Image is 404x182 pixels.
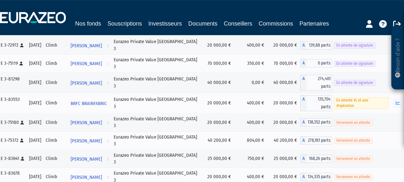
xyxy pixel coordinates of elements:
[71,77,102,89] span: [PERSON_NAME]
[71,58,102,70] span: [PERSON_NAME]
[107,58,109,70] i: Voir l'investisseur
[300,136,332,145] div: A - Eurazeo Private Value Europe 3
[114,152,199,166] div: Eurazeo Private Value [GEOGRAPHIC_DATA] 3
[202,54,234,72] td: 70 000,00 €
[334,138,372,144] span: Versement en attente
[267,132,300,150] td: 40 200,00 €
[300,19,329,28] a: Partenaires
[114,57,199,70] div: Eurazeo Private Value [GEOGRAPHIC_DATA] 3
[68,76,112,89] a: [PERSON_NAME]
[307,75,332,91] span: 274,461 parts
[307,118,332,126] span: 138,552 parts
[68,57,112,70] a: [PERSON_NAME]
[114,116,199,129] div: Eurazeo Private Value [GEOGRAPHIC_DATA] 3
[267,54,300,72] td: 70 000,00 €
[307,136,332,145] span: 278,181 parts
[29,42,41,49] div: [DATE]
[21,157,24,161] i: [Français] Personne physique
[114,134,199,148] div: Eurazeo Private Value [GEOGRAPHIC_DATA] 3
[43,93,68,113] td: Climb
[68,97,112,110] a: BRFC BRAINFABRIC
[300,59,307,67] span: A
[107,77,109,89] i: Voir l'investisseur
[224,19,252,28] a: Conseillers
[267,72,300,93] td: 40 000,00 €
[300,41,307,49] span: A
[107,110,109,121] i: Voir l'investisseur
[43,54,68,72] td: Climb
[234,54,267,72] td: 350,00 €
[234,113,267,132] td: 400,00 €
[43,132,68,150] td: Climb
[29,137,41,144] div: [DATE]
[300,95,332,111] div: A - Eurazeo Private Value Europe 3
[202,150,234,168] td: 25 000,00 €
[43,113,68,132] td: Climb
[29,119,41,126] div: [DATE]
[300,95,307,111] span: A
[334,120,372,126] span: Versement en attente
[20,121,24,125] i: [Français] Personne physique
[334,42,375,49] span: En attente de signature
[300,75,307,91] span: A
[334,174,372,180] span: Versement en attente
[300,118,307,126] span: A
[267,36,300,54] td: 20 000,00 €
[307,59,332,67] span: 0 parts
[202,132,234,150] td: 40 200,00 €
[114,76,199,89] div: Eurazeo Private Value [GEOGRAPHIC_DATA] 3
[267,93,300,113] td: 20 000,00 €
[20,139,24,142] i: [Français] Personne physique
[300,59,332,67] div: A - Eurazeo Private Value Europe 3
[71,135,102,147] span: [PERSON_NAME]
[29,79,41,86] div: [DATE]
[114,96,199,110] div: Eurazeo Private Value [GEOGRAPHIC_DATA] 3
[107,40,109,52] i: Voir l'investisseur
[300,136,307,145] span: A
[307,173,332,181] span: 134,535 parts
[234,36,267,54] td: 400,00 €
[71,40,102,52] span: [PERSON_NAME]
[19,62,23,65] i: [Français] Personne physique
[68,134,112,147] a: [PERSON_NAME]
[202,36,234,54] td: 20 000,00 €
[307,155,332,163] span: 168,26 parts
[202,113,234,132] td: 20 000,00 €
[107,153,109,165] i: Voir l'investisseur
[71,153,102,165] span: [PERSON_NAME]
[307,95,332,111] span: 135,704 parts
[334,97,388,109] span: En attente VL et avis d'opération
[259,19,293,28] a: Commissions
[29,173,41,180] div: [DATE]
[29,60,41,67] div: [DATE]
[300,173,332,181] div: A - Eurazeo Private Value Europe 3
[20,43,24,47] i: [Français] Personne physique
[334,156,372,162] span: Versement en attente
[107,135,109,147] i: Voir l'investisseur
[43,72,68,93] td: Climb
[334,80,375,86] span: En attente de signature
[29,100,41,106] div: [DATE]
[300,41,332,49] div: A - Eurazeo Private Value Europe 3
[43,150,68,168] td: Climb
[234,93,267,113] td: 400,00 €
[68,39,112,52] a: [PERSON_NAME]
[107,117,109,129] i: Voir l'investisseur
[114,38,199,52] div: Eurazeo Private Value [GEOGRAPHIC_DATA] 3
[394,29,401,87] p: Besoin d'aide ?
[300,155,307,163] span: A
[68,116,112,129] a: [PERSON_NAME]
[202,93,234,113] td: 20 000,00 €
[71,117,102,129] span: [PERSON_NAME]
[234,150,267,168] td: 750,00 €
[267,150,300,168] td: 25 000,00 €
[29,155,41,162] div: [DATE]
[71,98,107,110] span: BRFC BRAINFABRIC
[300,173,307,181] span: A
[68,152,112,165] a: [PERSON_NAME]
[267,113,300,132] td: 20 000,00 €
[107,19,142,29] a: Souscriptions
[234,72,267,93] td: 0,00 €
[43,36,68,54] td: Climb
[300,118,332,126] div: A - Eurazeo Private Value Europe 3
